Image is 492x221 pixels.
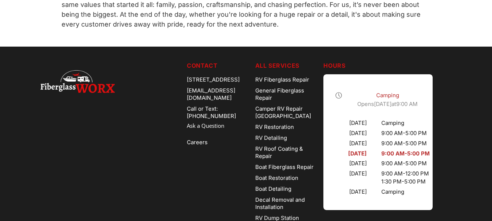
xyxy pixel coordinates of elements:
div: [DATE] [335,150,367,157]
div: 9:00 AM - 5:00 PM [381,130,430,137]
div: [DATE] [335,130,367,137]
div: 9:00 AM - 12:00 PM [381,170,430,177]
h5: Hours [323,61,452,70]
h5: Contact [187,61,249,70]
a: Boat Detailing [255,183,318,194]
div: [DATE] [335,140,367,147]
h5: ALL SERVICES [255,61,318,70]
div: 9:00 AM - 5:00 PM [381,160,430,167]
a: RV Detailing [255,133,318,143]
a: General Fiberglass Repair [255,85,318,103]
a: Boat Restoration [255,173,318,183]
a: Boat Fiberglass Repair [255,162,318,173]
div: [EMAIL_ADDRESS][DOMAIN_NAME] [187,85,249,103]
div: [STREET_ADDRESS] [187,74,249,85]
div: 9:00 AM - 5:00 PM [381,140,430,147]
span: Opens at [357,100,418,107]
div: 1:30 PM - 5:00 PM [381,178,430,185]
a: Call or Text: [PHONE_NUMBER] [187,103,249,122]
a: RV Fiberglass Repair [255,74,318,85]
a: Careers [187,137,249,148]
time: 9:00 AM [396,100,418,107]
a: RV Roof Coating & Repair [255,143,318,162]
div: [DATE] [335,170,367,185]
div: 9:00 AM - 5:00 PM [381,150,430,157]
span: [DATE] [374,100,391,107]
div: [DATE] [335,160,367,167]
a: Camper RV Repair [GEOGRAPHIC_DATA] [255,103,318,122]
div: [DATE] [335,188,367,196]
a: RV Restoration [255,122,318,133]
div: Camping [381,119,430,127]
a: Decal Removal and Installation [255,194,318,213]
div: Camping [381,188,430,196]
span: Camping [376,92,399,99]
div: [DATE] [335,119,367,127]
a: Ask a Question [187,122,249,130]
